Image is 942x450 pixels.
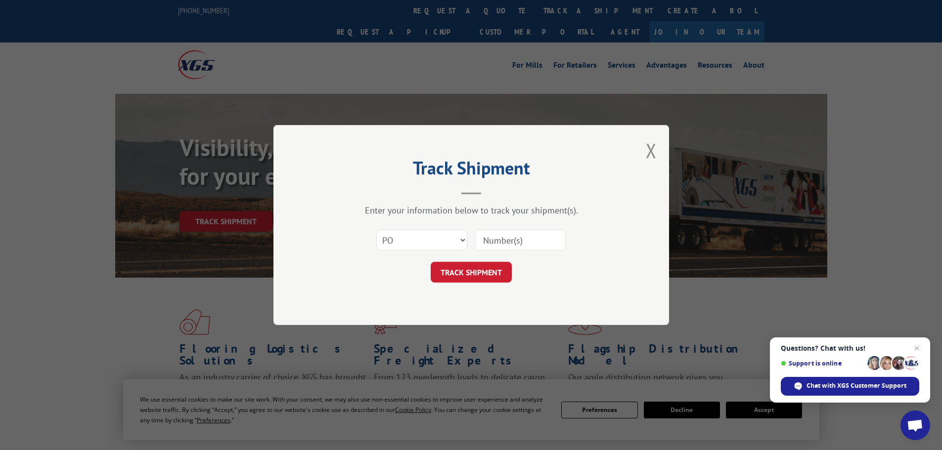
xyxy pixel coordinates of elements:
[323,205,620,216] div: Enter your information below to track your shipment(s).
[781,344,919,352] span: Questions? Chat with us!
[323,161,620,180] h2: Track Shipment
[781,377,919,396] span: Chat with XGS Customer Support
[781,360,864,367] span: Support is online
[431,262,512,283] button: TRACK SHIPMENT
[475,230,566,250] input: Number(s)
[807,381,906,390] span: Chat with XGS Customer Support
[646,137,657,164] button: Close modal
[900,410,930,440] a: Open chat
